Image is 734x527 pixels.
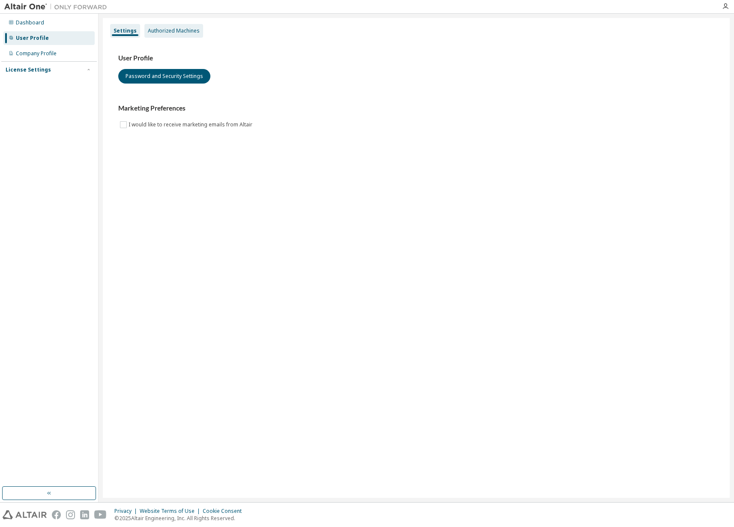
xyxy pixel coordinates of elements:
div: Cookie Consent [203,508,247,515]
img: linkedin.svg [80,510,89,519]
button: Password and Security Settings [118,69,210,84]
div: Authorized Machines [148,27,200,34]
div: Dashboard [16,19,44,26]
div: Website Terms of Use [140,508,203,515]
label: I would like to receive marketing emails from Altair [129,120,254,130]
img: facebook.svg [52,510,61,519]
img: Altair One [4,3,111,11]
div: User Profile [16,35,49,42]
h3: Marketing Preferences [118,104,714,113]
p: © 2025 Altair Engineering, Inc. All Rights Reserved. [114,515,247,522]
img: instagram.svg [66,510,75,519]
img: altair_logo.svg [3,510,47,519]
div: Privacy [114,508,140,515]
div: Company Profile [16,50,57,57]
h3: User Profile [118,54,714,63]
div: License Settings [6,66,51,73]
div: Settings [114,27,137,34]
img: youtube.svg [94,510,107,519]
